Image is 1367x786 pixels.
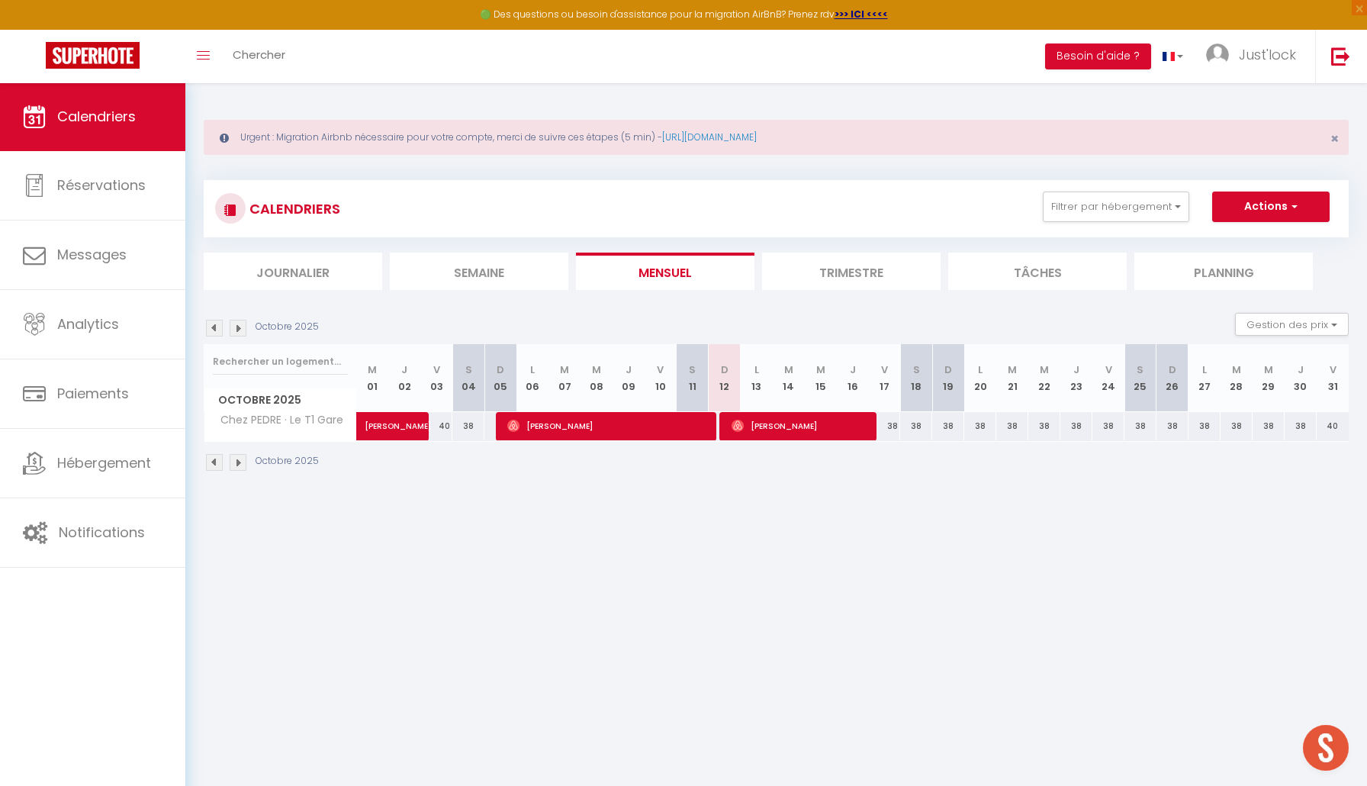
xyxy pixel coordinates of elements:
abbr: L [1202,362,1207,377]
span: Chercher [233,47,285,63]
th: 22 [1028,344,1060,412]
img: Super Booking [46,42,140,69]
th: 09 [613,344,645,412]
span: Chez PEDRE · Le T1 Gare [207,412,347,429]
p: Octobre 2025 [256,320,319,334]
th: 12 [709,344,741,412]
th: 07 [548,344,581,412]
span: Notifications [59,523,145,542]
a: [PERSON_NAME] [357,412,389,441]
abbr: J [401,362,407,377]
button: Filtrer par hébergement [1043,192,1189,222]
a: ... Just'lock [1195,30,1315,83]
a: Chercher [221,30,297,83]
li: Trimestre [762,253,941,290]
abbr: M [560,362,569,377]
abbr: J [1298,362,1304,377]
span: Paiements [57,384,129,403]
abbr: D [497,362,504,377]
span: [PERSON_NAME] [507,411,710,440]
abbr: V [881,362,888,377]
li: Mensuel [576,253,754,290]
abbr: M [592,362,601,377]
th: 20 [964,344,996,412]
abbr: L [978,362,983,377]
span: Analytics [57,314,119,333]
h3: CALENDRIERS [246,192,340,226]
span: Just'lock [1239,45,1296,64]
th: 24 [1092,344,1124,412]
abbr: J [626,362,632,377]
th: 05 [484,344,516,412]
th: 16 [837,344,869,412]
abbr: M [816,362,825,377]
button: Besoin d'aide ? [1045,43,1151,69]
a: >>> ICI <<<< [835,8,888,21]
th: 04 [452,344,484,412]
div: 38 [452,412,484,440]
div: 38 [1285,412,1317,440]
th: 15 [805,344,837,412]
abbr: M [784,362,793,377]
th: 11 [677,344,709,412]
abbr: S [689,362,696,377]
abbr: J [1073,362,1079,377]
div: 38 [1221,412,1253,440]
div: Ouvrir le chat [1303,725,1349,771]
abbr: L [754,362,759,377]
li: Tâches [948,253,1127,290]
div: 38 [1124,412,1156,440]
abbr: M [1008,362,1017,377]
th: 23 [1060,344,1092,412]
th: 25 [1124,344,1156,412]
abbr: S [913,362,920,377]
span: [PERSON_NAME] [365,404,435,433]
img: logout [1331,47,1350,66]
span: Réservations [57,176,146,195]
th: 19 [932,344,964,412]
abbr: D [721,362,729,377]
th: 02 [388,344,420,412]
abbr: V [1105,362,1112,377]
div: 38 [996,412,1028,440]
th: 18 [900,344,932,412]
th: 31 [1317,344,1349,412]
span: Calendriers [57,107,136,126]
th: 03 [420,344,452,412]
p: Octobre 2025 [256,454,319,469]
th: 28 [1221,344,1253,412]
th: 06 [516,344,548,412]
div: 38 [932,412,964,440]
th: 29 [1253,344,1285,412]
th: 01 [357,344,389,412]
li: Planning [1134,253,1313,290]
span: Octobre 2025 [204,389,356,411]
th: 27 [1188,344,1221,412]
span: [PERSON_NAME] [732,411,870,440]
div: 38 [1028,412,1060,440]
button: Actions [1212,192,1330,222]
abbr: S [465,362,472,377]
div: 38 [1156,412,1188,440]
abbr: M [1264,362,1273,377]
div: 40 [1317,412,1349,440]
th: 13 [741,344,773,412]
button: Close [1330,132,1339,146]
abbr: V [433,362,440,377]
img: ... [1206,43,1229,66]
th: 17 [869,344,901,412]
div: 38 [964,412,996,440]
span: × [1330,129,1339,148]
abbr: M [368,362,377,377]
div: Urgent : Migration Airbnb nécessaire pour votre compte, merci de suivre ces étapes (5 min) - [204,120,1349,155]
abbr: L [530,362,535,377]
th: 26 [1156,344,1188,412]
div: 38 [1092,412,1124,440]
div: 38 [1188,412,1221,440]
th: 30 [1285,344,1317,412]
th: 21 [996,344,1028,412]
abbr: V [1330,362,1336,377]
abbr: D [1169,362,1176,377]
div: 38 [869,412,901,440]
